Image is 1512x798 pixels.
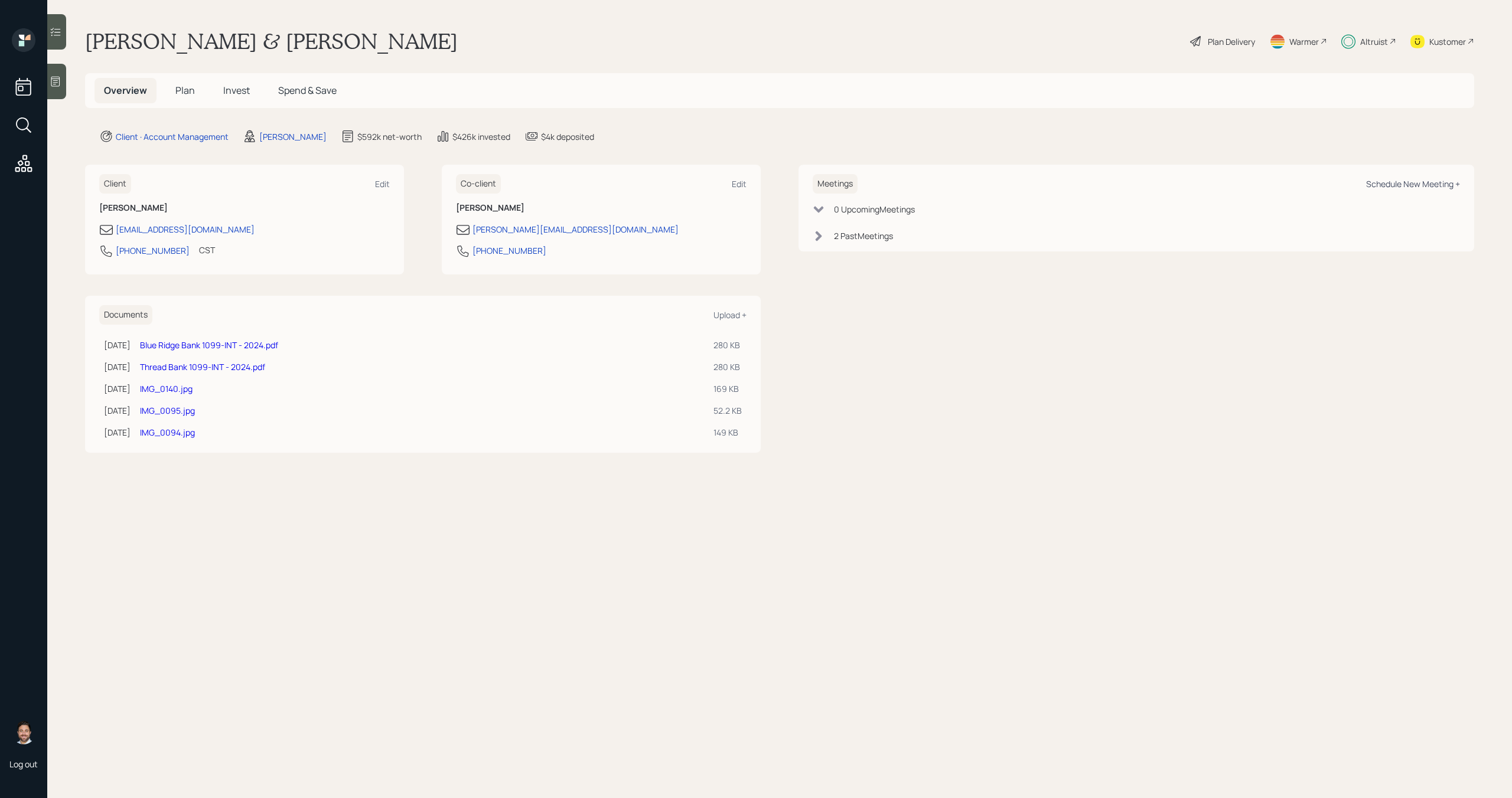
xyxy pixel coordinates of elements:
h6: [PERSON_NAME] [456,203,747,213]
div: 2 Past Meeting s [834,230,893,242]
div: [DATE] [104,404,131,417]
div: [PERSON_NAME] [259,130,327,143]
div: 169 KB [713,382,742,395]
div: $592k net-worth [357,130,422,143]
div: [PHONE_NUMBER] [472,244,546,257]
h6: Documents [99,305,152,325]
h6: Client [99,174,131,194]
div: Plan Delivery [1208,35,1255,48]
span: Invest [223,84,250,97]
div: $426k invested [452,130,510,143]
div: Log out [9,758,38,770]
div: 0 Upcoming Meeting s [834,203,915,215]
div: Altruist [1360,35,1388,48]
div: [DATE] [104,382,131,395]
div: [PERSON_NAME][EMAIL_ADDRESS][DOMAIN_NAME] [472,223,679,236]
span: Spend & Save [278,84,337,97]
div: 280 KB [713,361,742,373]
h6: Co-client [456,174,501,194]
div: Client · Account Management [116,130,229,143]
span: Overview [104,84,147,97]
div: CST [199,244,215,256]
div: Upload + [713,309,747,320]
div: 52.2 KB [713,404,742,417]
a: IMG_0095.jpg [140,405,195,416]
div: $4k deposited [541,130,594,143]
div: Warmer [1289,35,1319,48]
div: 149 KB [713,426,742,439]
div: [PHONE_NUMBER] [116,244,190,257]
div: Edit [375,178,390,189]
div: Kustomer [1429,35,1466,48]
h6: [PERSON_NAME] [99,203,390,213]
h6: Meetings [813,174,858,194]
span: Plan [175,84,195,97]
div: 280 KB [713,339,742,351]
a: Blue Ridge Bank 1099-INT - 2024.pdf [140,339,278,351]
a: IMG_0094.jpg [140,427,195,438]
div: [DATE] [104,339,131,351]
div: [EMAIL_ADDRESS][DOMAIN_NAME] [116,223,255,236]
div: [DATE] [104,426,131,439]
div: [DATE] [104,361,131,373]
div: Edit [732,178,747,189]
a: IMG_0140.jpg [140,383,193,394]
h1: [PERSON_NAME] & [PERSON_NAME] [85,28,458,54]
div: Schedule New Meeting + [1366,178,1460,189]
img: michael-russo-headshot.png [12,721,35,744]
a: Thread Bank 1099-INT - 2024.pdf [140,361,265,372]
